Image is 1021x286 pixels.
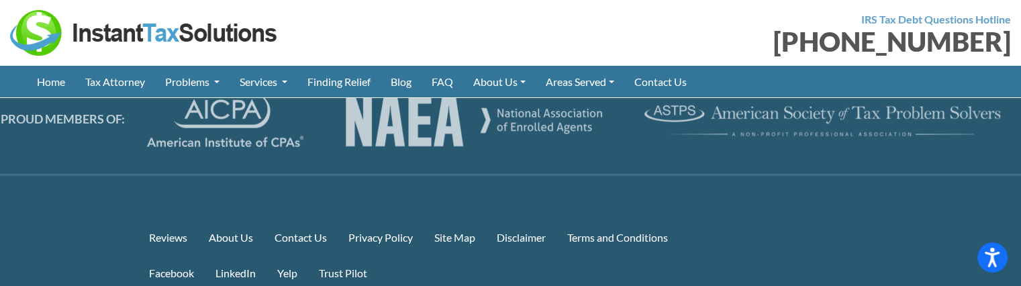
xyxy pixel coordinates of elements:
[75,66,155,97] a: Tax Attorney
[861,13,1011,26] strong: IRS Tax Debt Questions Hotline
[338,223,424,252] a: Privacy Policy
[10,25,279,38] a: Instant Tax Solutions Logo
[381,66,422,97] a: Blog
[10,10,279,56] img: Instant Tax Solutions Logo
[463,66,536,97] a: About Us
[644,105,1000,136] img: ASTPS Logo
[27,66,75,97] a: Home
[556,223,679,252] a: Terms and Conditions
[486,223,556,252] a: Disclaimer
[264,223,338,252] a: Contact Us
[624,66,697,97] a: Contact Us
[346,95,602,147] img: AICPA Logo
[521,28,1012,55] div: [PHONE_NUMBER]
[155,66,230,97] a: Problems
[536,66,624,97] a: Areas Served
[297,66,381,97] a: Finding Relief
[230,66,297,97] a: Services
[138,223,198,252] a: Reviews
[424,223,486,252] a: Site Map
[198,223,264,252] a: About Us
[147,95,303,147] img: AICPA Logo
[422,66,463,97] a: FAQ
[1,111,125,126] span: PROUD MEMBERS OF:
